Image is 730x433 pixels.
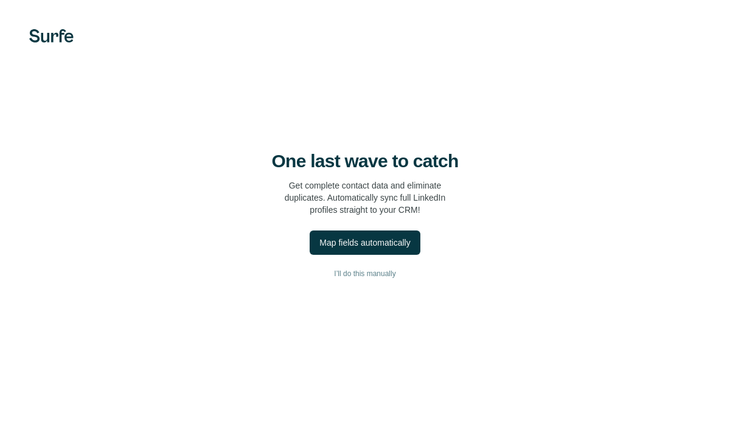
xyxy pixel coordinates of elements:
[334,268,395,279] span: I’ll do this manually
[24,265,706,283] button: I’ll do this manually
[310,230,420,255] button: Map fields automatically
[319,237,410,249] div: Map fields automatically
[29,29,74,43] img: Surfe's logo
[272,150,459,172] h4: One last wave to catch
[285,179,446,216] p: Get complete contact data and eliminate duplicates. Automatically sync full LinkedIn profiles str...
